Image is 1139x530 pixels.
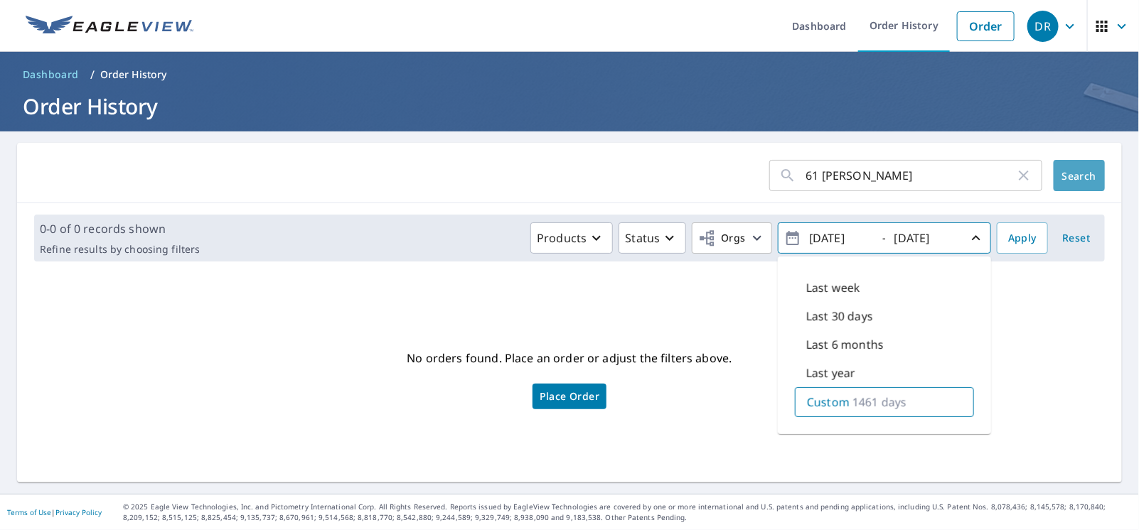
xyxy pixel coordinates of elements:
h1: Order History [17,92,1122,121]
p: Order History [100,67,167,82]
button: Search [1054,160,1105,191]
a: Terms of Use [7,507,51,517]
span: Orgs [698,229,746,247]
img: EV Logo [26,16,193,37]
input: yyyy/mm/dd [890,227,960,249]
div: Last week [795,274,974,302]
a: Dashboard [17,63,85,86]
button: Reset [1054,222,1099,254]
span: - [784,226,985,251]
div: Last 6 months [795,330,974,359]
p: | [7,508,102,517]
div: Last year [795,359,974,387]
p: Status [625,229,660,247]
p: Products [537,229,587,247]
a: Privacy Policy [55,507,102,517]
p: Last week [806,279,860,296]
p: 0-0 of 0 records shown [40,220,200,237]
span: Place Order [540,393,599,400]
div: DR [1027,11,1059,42]
nav: breadcrumb [17,63,1122,86]
span: Dashboard [23,67,79,82]
button: Status [619,222,686,254]
span: Search [1065,169,1093,183]
li: / [90,66,95,83]
p: Custom [807,394,850,411]
span: Apply [1008,229,1037,247]
p: Last 6 months [806,336,884,353]
input: yyyy/mm/dd [805,227,875,249]
p: © 2025 Eagle View Technologies, Inc. and Pictometry International Corp. All Rights Reserved. Repo... [123,502,1132,523]
p: Last 30 days [806,308,873,325]
a: Order [957,11,1015,41]
div: Custom1461 days [795,387,974,417]
p: 1461 days [852,394,907,411]
p: Last year [806,364,855,382]
a: Place Order [533,384,606,409]
button: Orgs [692,222,772,254]
button: - [778,222,991,254]
p: Refine results by choosing filters [40,243,200,256]
button: Apply [997,222,1048,254]
button: Products [530,222,613,254]
input: Address, Report #, Claim ID, etc. [806,156,1015,195]
div: Last 30 days [795,302,974,330]
span: Reset [1059,229,1093,247]
p: No orders found. Place an order or adjust the filters above. [407,347,732,369]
